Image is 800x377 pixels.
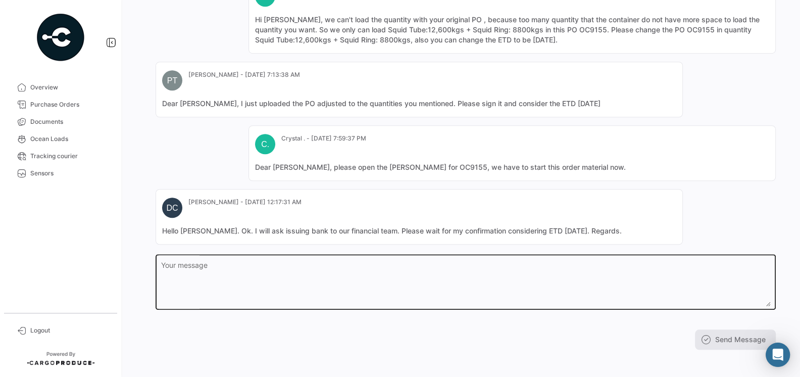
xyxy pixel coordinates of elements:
[162,198,182,218] div: DC
[30,169,109,178] span: Sensors
[255,15,769,45] mat-card-content: Hi [PERSON_NAME], we can't load the quantity with your original PO , because too many quantity th...
[30,326,109,335] span: Logout
[8,148,113,165] a: Tracking courier
[8,165,113,182] a: Sensors
[188,70,300,79] mat-card-subtitle: [PERSON_NAME] - [DATE] 7:13:38 AM
[255,134,275,154] div: C.
[255,162,769,172] mat-card-content: Dear [PERSON_NAME], please open the [PERSON_NAME] for OC9155, we have to start this order materia...
[162,70,182,90] div: PT
[188,198,302,207] mat-card-subtitle: [PERSON_NAME] - [DATE] 12:17:31 AM
[8,130,113,148] a: Ocean Loads
[30,100,109,109] span: Purchase Orders
[766,343,790,367] div: Abrir Intercom Messenger
[30,134,109,144] span: Ocean Loads
[162,226,676,236] mat-card-content: Hello [PERSON_NAME]. Ok. I will ask issuing bank to our financial team. Please wait for my confir...
[8,113,113,130] a: Documents
[35,12,86,63] img: powered-by.png
[8,96,113,113] a: Purchase Orders
[281,134,366,143] mat-card-subtitle: Crystal . - [DATE] 7:59:37 PM
[30,83,109,92] span: Overview
[30,117,109,126] span: Documents
[8,79,113,96] a: Overview
[162,99,676,109] mat-card-content: Dear [PERSON_NAME], I just uploaded the PO adjusted to the quantities you mentioned. Please sign ...
[30,152,109,161] span: Tracking courier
